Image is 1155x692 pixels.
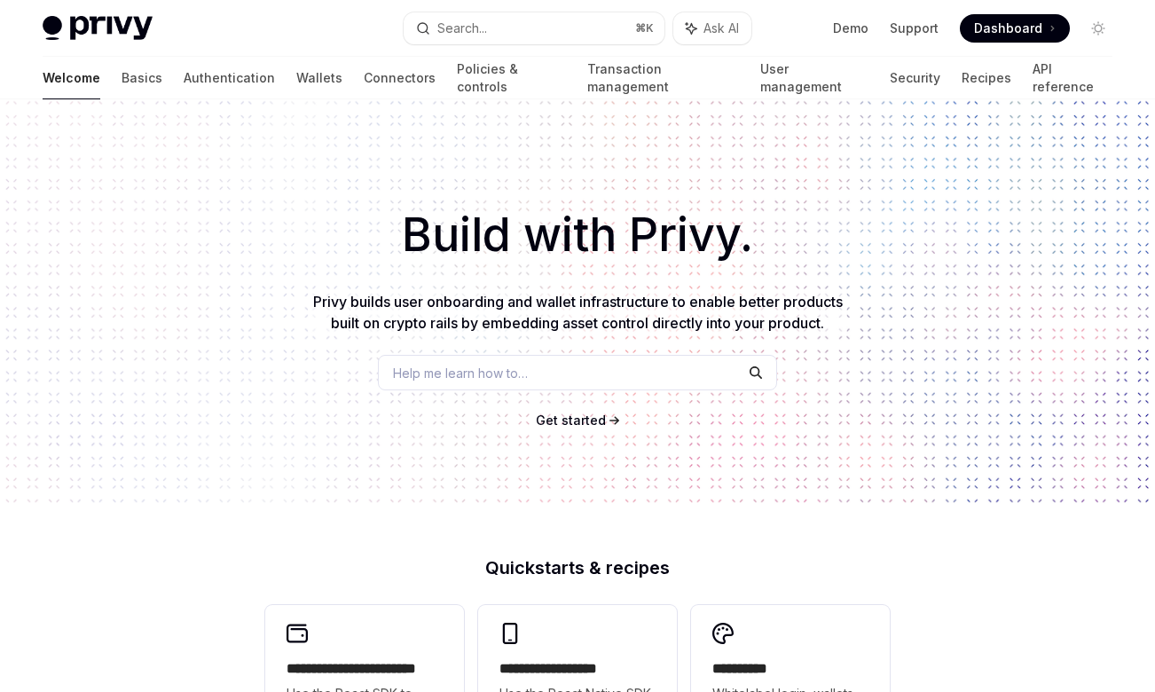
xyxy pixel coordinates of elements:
a: User management [760,57,868,99]
a: Policies & controls [457,57,566,99]
a: Welcome [43,57,100,99]
a: Dashboard [960,14,1070,43]
div: Search... [437,18,487,39]
a: Recipes [962,57,1011,99]
h1: Build with Privy. [28,201,1127,270]
a: Authentication [184,57,275,99]
a: API reference [1033,57,1112,99]
a: Basics [122,57,162,99]
a: Wallets [296,57,342,99]
span: Dashboard [974,20,1042,37]
span: Ask AI [703,20,739,37]
span: Privy builds user onboarding and wallet infrastructure to enable better products built on crypto ... [313,293,843,332]
h2: Quickstarts & recipes [265,559,890,577]
button: Toggle dark mode [1084,14,1112,43]
span: ⌘ K [635,21,654,35]
a: Get started [536,412,606,429]
a: Support [890,20,939,37]
span: Get started [536,413,606,428]
img: light logo [43,16,153,41]
span: Help me learn how to… [393,364,528,382]
a: Connectors [364,57,436,99]
a: Demo [833,20,868,37]
a: Security [890,57,940,99]
a: Transaction management [587,57,739,99]
button: Ask AI [673,12,751,44]
button: Search...⌘K [404,12,664,44]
